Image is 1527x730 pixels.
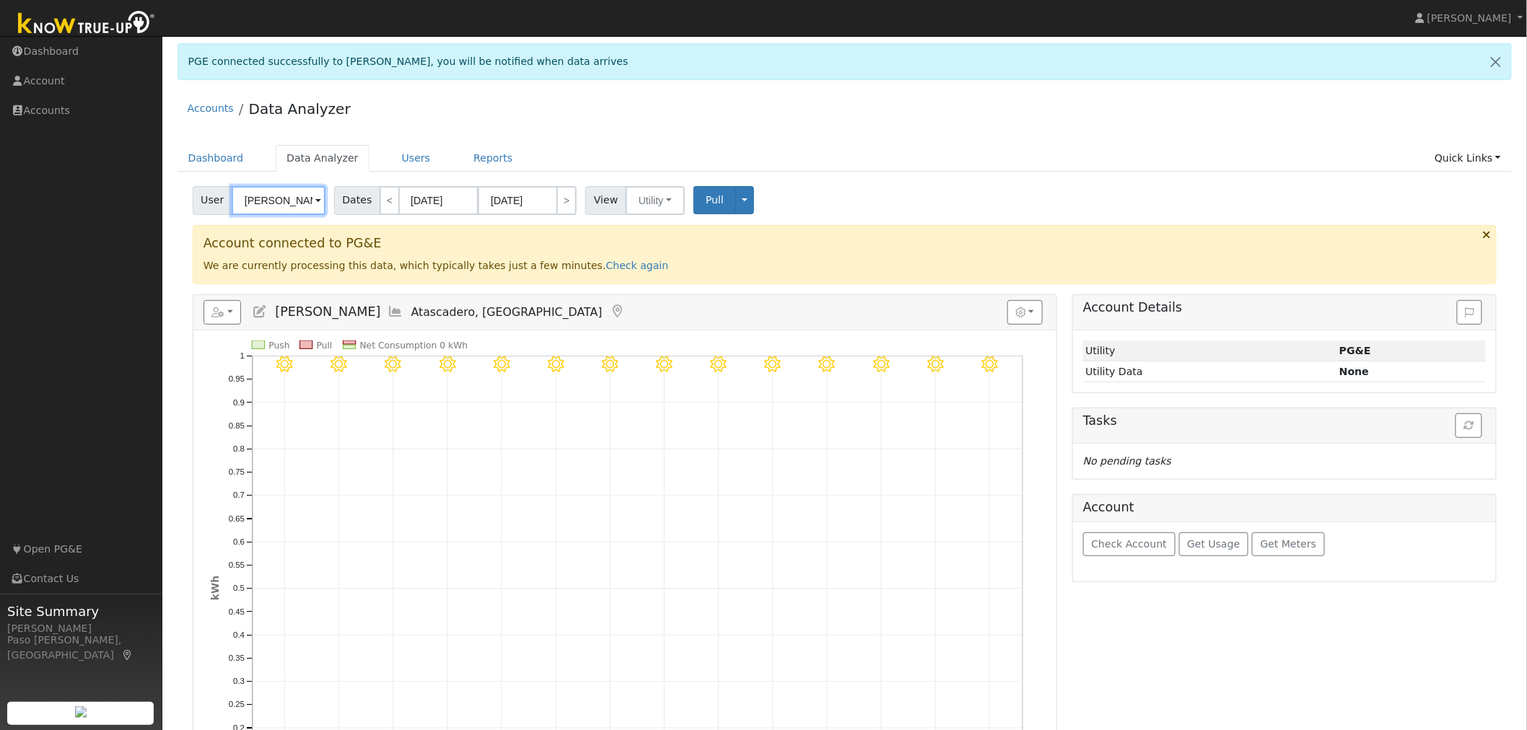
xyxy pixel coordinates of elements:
div: [PERSON_NAME] [7,621,154,636]
span: Check Account [1091,538,1167,550]
span: Get Usage [1187,538,1240,550]
strong: ID: 17221793, authorized: 08/26/25 [1339,345,1371,356]
i: 8/23 - MostlyClear [927,356,943,373]
text: kWh [209,576,221,600]
span: View [585,186,626,215]
i: 8/12 - Clear [331,356,346,373]
a: Close [1481,44,1511,79]
i: 8/15 - Clear [494,356,509,373]
span: [PERSON_NAME] [1427,12,1512,24]
a: Data Analyzer [276,145,369,172]
button: Issue History [1457,300,1482,325]
button: Get Meters [1252,532,1325,557]
i: 8/19 - Clear [710,356,726,373]
i: 8/24 - MostlyClear [981,356,997,373]
a: Quick Links [1424,145,1512,172]
a: Accounts [188,102,234,114]
text: 0.55 [228,560,244,569]
i: 8/11 - Clear [276,356,292,373]
i: 8/14 - Clear [439,356,455,373]
a: Data Analyzer [249,100,351,118]
text: 0.75 [228,467,244,476]
text: 0.8 [233,444,245,453]
a: Edit User (36178) [252,304,268,319]
h3: Account connected to PG&E [204,236,1487,251]
img: retrieve [75,706,87,718]
div: PGE connected successfully to [PERSON_NAME], you will be notified when data arrives [178,43,1513,80]
a: Map [610,304,626,319]
span: Dates [334,186,380,215]
td: Utility Data [1083,361,1337,382]
span: Pull [706,194,724,206]
h5: Account Details [1083,300,1486,315]
a: > [556,186,577,215]
span: Atascadero, [GEOGRAPHIC_DATA] [411,305,603,319]
i: 8/18 - Clear [656,356,672,373]
text: 0.35 [228,654,244,662]
button: Refresh [1456,413,1482,438]
text: Push [268,340,289,351]
strong: None [1339,366,1369,377]
span: User [193,186,232,215]
text: 0.65 [228,514,244,523]
span: [PERSON_NAME] [275,304,380,319]
a: Multi-Series Graph [388,304,404,319]
text: 0.7 [233,491,245,500]
text: 0.6 [233,537,245,546]
button: Pull [694,186,736,214]
i: 8/13 - Clear [385,356,401,373]
i: No pending tasks [1083,455,1171,467]
i: 8/16 - Clear [548,356,564,373]
i: 8/21 - MostlyClear [819,356,835,373]
a: Users [391,145,442,172]
input: Select a User [232,186,325,215]
h5: Tasks [1083,413,1486,428]
a: Dashboard [178,145,255,172]
text: 1 [240,351,244,360]
text: 0.9 [233,398,245,407]
text: Net Consumption 0 kWh [359,340,468,351]
td: Utility [1083,340,1337,361]
text: 0.85 [228,421,244,430]
span: Site Summary [7,602,154,621]
i: 8/20 - Clear [765,356,781,373]
button: Get Usage [1179,532,1249,557]
a: Map [121,649,134,661]
div: Paso [PERSON_NAME], [GEOGRAPHIC_DATA] [7,633,154,663]
i: 8/22 - MostlyClear [873,356,889,373]
span: Get Meters [1261,538,1317,550]
a: Reports [463,145,523,172]
text: 0.45 [228,607,244,616]
button: Utility [626,186,685,215]
text: 0.25 [228,700,244,709]
text: 0.3 [233,677,245,686]
button: Check Account [1083,532,1176,557]
a: < [380,186,400,215]
i: 8/17 - Clear [602,356,618,373]
img: Know True-Up [11,8,162,40]
div: We are currently processing this data, which typically takes just a few minutes. [193,225,1497,284]
text: 0.4 [233,630,245,639]
text: Pull [316,340,332,351]
text: 0.95 [228,375,244,384]
text: 0.5 [233,584,245,593]
h5: Account [1083,500,1134,514]
a: Check again [606,260,669,271]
